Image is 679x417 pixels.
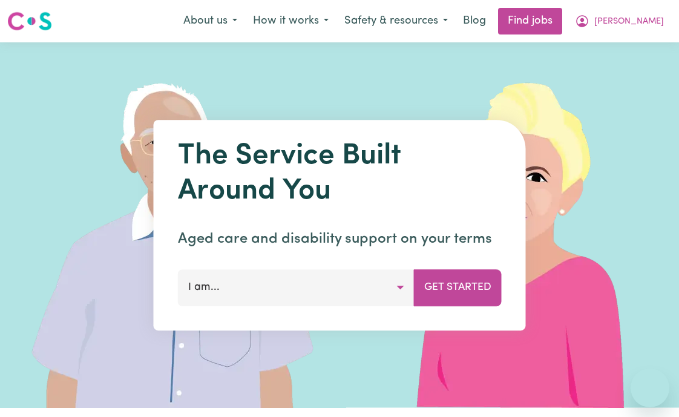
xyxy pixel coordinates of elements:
[498,8,562,34] a: Find jobs
[414,269,502,306] button: Get Started
[567,8,672,34] button: My Account
[178,269,415,306] button: I am...
[7,10,52,32] img: Careseekers logo
[245,8,336,34] button: How it works
[178,139,502,209] h1: The Service Built Around You
[175,8,245,34] button: About us
[336,8,456,34] button: Safety & resources
[631,369,669,407] iframe: 启动消息传送窗口的按钮
[594,15,664,28] span: [PERSON_NAME]
[7,7,52,35] a: Careseekers logo
[178,228,502,250] p: Aged care and disability support on your terms
[456,8,493,34] a: Blog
